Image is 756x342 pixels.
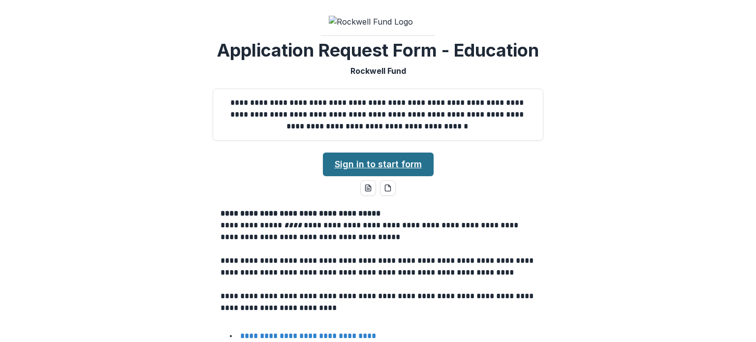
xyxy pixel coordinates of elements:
button: word-download [360,180,376,196]
a: Sign in to start form [323,153,434,176]
h2: Application Request Form - Education [217,40,539,61]
button: pdf-download [380,180,396,196]
p: Rockwell Fund [350,65,406,77]
img: Rockwell Fund Logo [329,16,427,28]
